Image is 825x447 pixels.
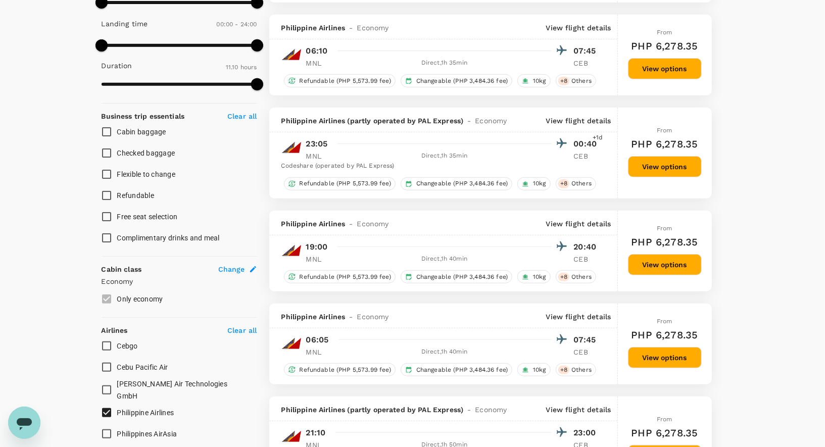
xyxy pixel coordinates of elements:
img: PR [281,333,302,354]
strong: Cabin class [102,265,142,273]
span: + 8 [558,77,569,85]
span: Only economy [117,295,163,303]
p: 19:00 [306,241,328,253]
p: 06:10 [306,45,328,57]
span: Refundable (PHP 5,573.99 fee) [296,179,395,188]
p: Clear all [227,325,257,335]
p: MNL [306,58,331,68]
p: CEB [574,151,599,161]
span: Cebgo [117,342,138,350]
span: From [657,225,672,232]
strong: Airlines [102,326,128,334]
span: Changeable (PHP 3,484.36 fee) [412,273,512,281]
p: Economy [102,276,257,286]
span: Refundable (PHP 5,573.99 fee) [296,273,395,281]
span: Economy [475,116,507,126]
span: Others [567,179,596,188]
span: From [657,29,672,36]
strong: Business trip essentials [102,112,185,120]
span: +1d [593,133,603,143]
p: 23:00 [574,427,599,439]
span: - [345,219,357,229]
span: Economy [357,219,389,229]
span: Economy [475,405,507,415]
button: View options [628,254,702,275]
p: 21:10 [306,427,326,439]
h6: PHP 6,278.35 [632,136,698,152]
img: PR [281,426,302,446]
p: Duration [102,61,132,71]
span: Free seat selection [117,213,178,221]
span: + 8 [558,366,569,374]
span: Philippine Airlines [117,409,174,417]
span: Changeable (PHP 3,484.36 fee) [412,179,512,188]
span: + 8 [558,179,569,188]
span: Flexible to change [117,170,176,178]
span: Refundable (PHP 5,573.99 fee) [296,77,395,85]
span: 11.10 hours [226,64,257,71]
span: Economy [357,23,389,33]
p: View flight details [546,405,611,415]
span: Refundable (PHP 5,573.99 fee) [296,366,395,374]
span: Philippine Airlines (partly operated by PAL Express) [281,405,464,415]
span: 10kg [529,77,550,85]
img: PR [281,44,302,65]
span: Complimentary drinks and meal [117,234,220,242]
p: 20:40 [574,241,599,253]
p: 06:05 [306,334,329,346]
span: Checked baggage [117,149,175,157]
span: Economy [357,312,389,322]
p: 00:40 [574,138,599,150]
h6: PHP 6,278.35 [632,327,698,343]
button: View options [628,58,702,79]
span: Others [567,366,596,374]
p: CEB [574,347,599,357]
div: Direct , 1h 35min [337,58,552,68]
span: 10kg [529,179,550,188]
span: - [463,116,475,126]
p: CEB [574,58,599,68]
span: Philippines AirAsia [117,430,177,438]
p: MNL [306,254,331,264]
span: From [657,416,672,423]
p: Landing time [102,19,148,29]
span: - [345,312,357,322]
span: + 8 [558,273,569,281]
p: MNL [306,151,331,161]
p: MNL [306,347,331,357]
span: Cabin baggage [117,128,166,136]
p: View flight details [546,116,611,126]
span: 10kg [529,366,550,374]
h6: PHP 6,278.35 [632,234,698,250]
p: 23:05 [306,138,328,150]
div: Direct , 1h 35min [337,151,552,161]
span: Others [567,77,596,85]
h6: PHP 6,278.35 [632,425,698,441]
div: Codeshare (operated by PAL Express) [281,161,599,171]
span: Philippine Airlines [281,312,346,322]
span: Changeable (PHP 3,484.36 fee) [412,366,512,374]
p: 07:45 [574,45,599,57]
div: Direct , 1h 40min [337,254,552,264]
span: Philippine Airlines [281,23,346,33]
span: Cebu Pacific Air [117,363,168,371]
p: View flight details [546,312,611,322]
span: Refundable [117,191,155,200]
iframe: Button to launch messaging window [8,407,40,439]
img: PR [281,137,302,158]
span: From [657,127,672,134]
p: 07:45 [574,334,599,346]
span: From [657,318,672,325]
button: View options [628,156,702,177]
span: Change [218,264,245,274]
span: [PERSON_NAME] Air Technologies GmbH [117,380,228,400]
span: 00:00 - 24:00 [217,21,257,28]
button: View options [628,347,702,368]
span: Philippine Airlines [281,219,346,229]
span: 10kg [529,273,550,281]
p: View flight details [546,219,611,229]
p: View flight details [546,23,611,33]
span: - [463,405,475,415]
h6: PHP 6,278.35 [632,38,698,54]
img: PR [281,240,302,261]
